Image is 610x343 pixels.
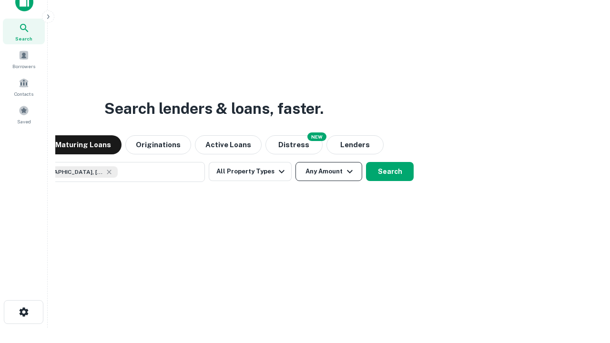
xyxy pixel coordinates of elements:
button: Active Loans [195,135,262,154]
a: Contacts [3,74,45,100]
button: [GEOGRAPHIC_DATA], [GEOGRAPHIC_DATA], [GEOGRAPHIC_DATA] [14,162,205,182]
button: Maturing Loans [45,135,122,154]
a: Search [3,19,45,44]
span: Contacts [14,90,33,98]
button: Search distressed loans with lien and other non-mortgage details. [265,135,323,154]
div: NEW [307,132,326,141]
h3: Search lenders & loans, faster. [104,97,324,120]
span: Borrowers [12,62,35,70]
span: Saved [17,118,31,125]
button: Any Amount [295,162,362,181]
iframe: Chat Widget [562,267,610,313]
button: All Property Types [209,162,292,181]
button: Search [366,162,414,181]
a: Borrowers [3,46,45,72]
button: Originations [125,135,191,154]
button: Lenders [326,135,384,154]
span: Search [15,35,32,42]
span: [GEOGRAPHIC_DATA], [GEOGRAPHIC_DATA], [GEOGRAPHIC_DATA] [32,168,103,176]
a: Saved [3,101,45,127]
